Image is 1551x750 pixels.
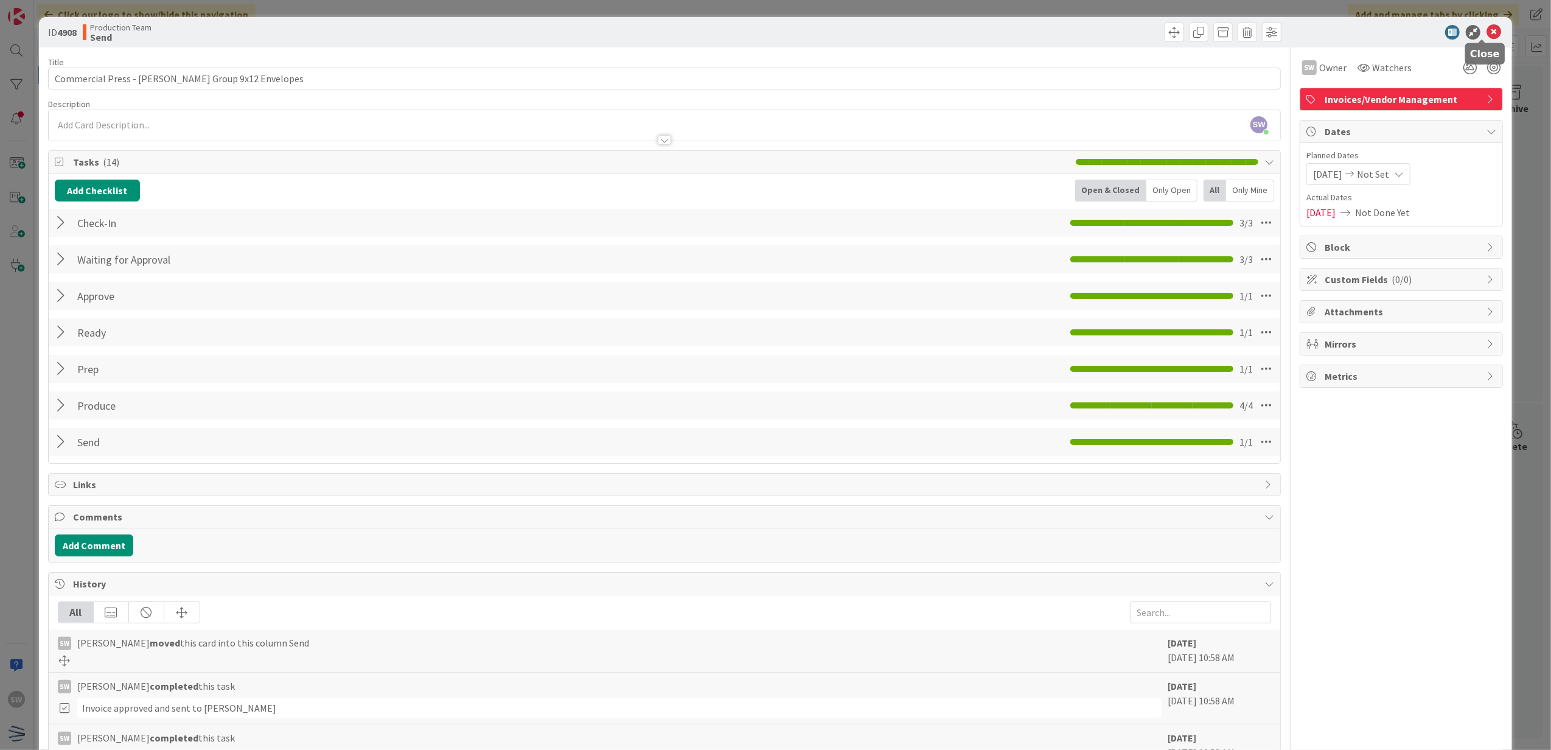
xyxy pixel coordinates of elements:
span: Not Done Yet [1355,205,1410,220]
input: type card name here... [48,68,1281,89]
span: Owner [1319,60,1347,75]
span: Description [48,99,90,110]
div: [DATE] 10:58 AM [1168,679,1271,718]
input: Add Checklist... [73,285,347,307]
div: Only Mine [1226,180,1274,202]
span: Watchers [1372,60,1412,75]
button: Add Checklist [55,180,140,202]
input: Add Checklist... [73,394,347,416]
span: 1 / 1 [1239,435,1253,449]
span: Metrics [1325,369,1480,384]
b: completed [150,732,198,744]
span: 1 / 1 [1239,289,1253,303]
span: Block [1325,240,1480,254]
span: Custom Fields [1325,272,1480,287]
span: 4 / 4 [1239,398,1253,413]
b: Send [90,32,152,42]
span: Not Set [1357,167,1389,181]
b: [DATE] [1168,732,1196,744]
span: Actual Dates [1306,191,1496,204]
span: Attachments [1325,304,1480,319]
div: [DATE] 10:58 AM [1168,636,1271,666]
span: Mirrors [1325,337,1480,351]
span: [PERSON_NAME] this task [77,731,235,745]
input: Add Checklist... [73,248,347,270]
input: Add Checklist... [73,321,347,343]
span: SW [1250,116,1267,133]
div: All [58,602,94,623]
span: [DATE] [1313,167,1342,181]
div: All [1204,180,1226,202]
b: [DATE] [1168,680,1196,692]
span: Dates [1325,124,1480,139]
span: Comments [73,510,1259,524]
span: 1 / 1 [1239,325,1253,340]
span: Planned Dates [1306,149,1496,162]
span: ( 0/0 ) [1392,273,1412,286]
div: Open & Closed [1075,180,1146,202]
span: ( 14 ) [103,156,119,168]
span: [PERSON_NAME] this task [77,679,235,693]
b: moved [150,637,180,649]
h5: Close [1470,48,1500,60]
span: History [73,577,1259,591]
b: 4908 [57,26,77,38]
span: Tasks [73,155,1070,169]
b: completed [150,680,198,692]
div: SW [58,680,71,693]
span: [DATE] [1306,205,1336,220]
span: Links [73,477,1259,492]
span: 3 / 3 [1239,252,1253,267]
span: Production Team [90,23,152,32]
input: Add Checklist... [73,431,347,453]
span: 1 / 1 [1239,362,1253,376]
label: Title [48,57,64,68]
span: ID [48,25,77,40]
input: Add Checklist... [73,212,347,234]
div: SW [58,637,71,650]
span: [PERSON_NAME] this card into this column Send [77,636,309,650]
b: [DATE] [1168,637,1196,649]
input: Add Checklist... [73,358,347,380]
span: Invoices/Vendor Management [1325,92,1480,107]
div: SW [1302,60,1317,75]
input: Search... [1130,601,1271,623]
span: 3 / 3 [1239,216,1253,230]
div: Only Open [1146,180,1197,202]
button: Add Comment [55,534,133,556]
div: Invoice approved and sent to [PERSON_NAME] [77,698,1162,718]
div: SW [58,732,71,745]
